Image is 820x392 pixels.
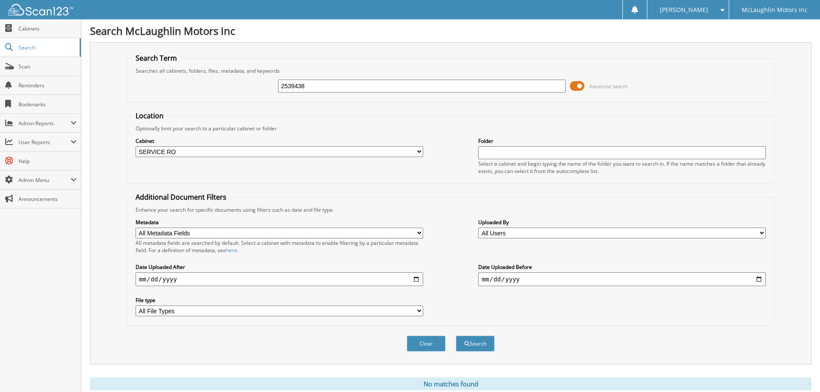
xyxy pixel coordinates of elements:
[19,44,75,51] span: Search
[478,219,766,226] label: Uploaded By
[19,25,77,32] span: Cabinets
[226,247,237,254] a: here
[131,111,168,120] legend: Location
[19,195,77,203] span: Announcements
[131,67,770,74] div: Searches all cabinets, folders, files, metadata, and keywords
[456,336,495,352] button: Search
[90,377,811,390] div: No matches found
[478,160,766,175] div: Select a cabinet and begin typing the name of the folder you want to search in. If the name match...
[19,101,77,108] span: Bookmarks
[19,176,71,184] span: Admin Menu
[9,4,73,15] img: scan123-logo-white.svg
[136,239,423,254] div: All metadata fields are searched by default. Select a cabinet with metadata to enable filtering b...
[589,83,628,90] span: Advanced Search
[131,53,181,63] legend: Search Term
[478,263,766,271] label: Date Uploaded Before
[19,120,71,127] span: Admin Reports
[742,7,808,12] span: McLaughlin Motors Inc
[131,206,770,213] div: Enhance your search for specific documents using filters such as date and file type.
[136,272,423,286] input: start
[19,82,77,89] span: Reminders
[136,137,423,145] label: Cabinet
[136,263,423,271] label: Date Uploaded After
[19,63,77,70] span: Scan
[19,157,77,165] span: Help
[19,139,71,146] span: User Reports
[478,137,766,145] label: Folder
[136,296,423,304] label: File type
[90,24,811,38] h1: Search McLaughlin Motors Inc
[131,192,231,202] legend: Additional Document Filters
[407,336,446,352] button: Clear
[660,7,708,12] span: [PERSON_NAME]
[136,219,423,226] label: Metadata
[131,125,770,132] div: Optionally limit your search to a particular cabinet or folder
[478,272,766,286] input: end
